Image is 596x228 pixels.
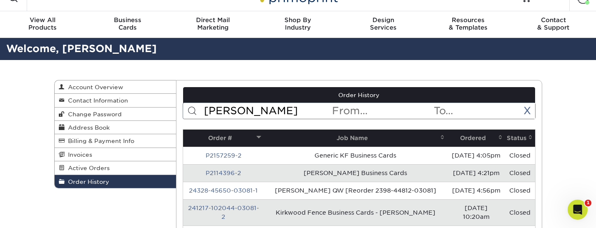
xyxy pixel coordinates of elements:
[523,105,531,117] a: X
[189,187,258,194] a: 24328-45650-03081-1
[447,164,505,182] td: [DATE] 4:21pm
[505,182,535,199] td: Closed
[505,130,535,147] th: Status
[255,16,340,24] span: Shop By
[447,182,505,199] td: [DATE] 4:56pm
[188,205,259,220] a: 241217-102044-03081-2
[426,16,511,31] div: & Templates
[511,11,596,38] a: Contact& Support
[341,11,426,38] a: DesignServices
[55,161,176,175] a: Active Orders
[170,16,255,31] div: Marketing
[183,87,535,103] a: Order History
[55,94,176,107] a: Contact Information
[264,182,447,199] td: [PERSON_NAME] QW [Reorder 2398-44812-03081]
[505,147,535,164] td: Closed
[426,11,511,38] a: Resources& Templates
[55,148,176,161] a: Invoices
[85,16,170,31] div: Cards
[264,199,447,225] td: Kirkwood Fence Business Cards - [PERSON_NAME]
[65,124,110,131] span: Address Book
[55,80,176,94] a: Account Overview
[505,199,535,225] td: Closed
[433,103,535,119] input: To...
[331,103,433,119] input: From...
[264,164,447,182] td: [PERSON_NAME] Business Cards
[65,178,109,185] span: Order History
[55,121,176,134] a: Address Book
[264,147,447,164] td: Generic KF Business Cards
[585,200,591,206] span: 1
[568,200,588,220] iframe: Intercom live chat
[85,16,170,24] span: Business
[55,108,176,121] a: Change Password
[206,170,241,176] a: P2114396-2
[65,84,123,90] span: Account Overview
[447,199,505,225] td: [DATE] 10:20am
[203,103,331,119] input: Search Orders...
[170,11,255,38] a: Direct MailMarketing
[183,130,264,147] th: Order #
[505,164,535,182] td: Closed
[447,147,505,164] td: [DATE] 4:05pm
[65,97,128,104] span: Contact Information
[341,16,426,24] span: Design
[341,16,426,31] div: Services
[65,111,122,118] span: Change Password
[206,152,241,159] a: P2157259-2
[426,16,511,24] span: Resources
[264,130,447,147] th: Job Name
[170,16,255,24] span: Direct Mail
[255,16,340,31] div: Industry
[447,130,505,147] th: Ordered
[65,151,92,158] span: Invoices
[55,175,176,188] a: Order History
[65,138,134,144] span: Billing & Payment Info
[85,11,170,38] a: BusinessCards
[55,134,176,148] a: Billing & Payment Info
[255,11,340,38] a: Shop ByIndustry
[511,16,596,31] div: & Support
[65,165,110,171] span: Active Orders
[511,16,596,24] span: Contact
